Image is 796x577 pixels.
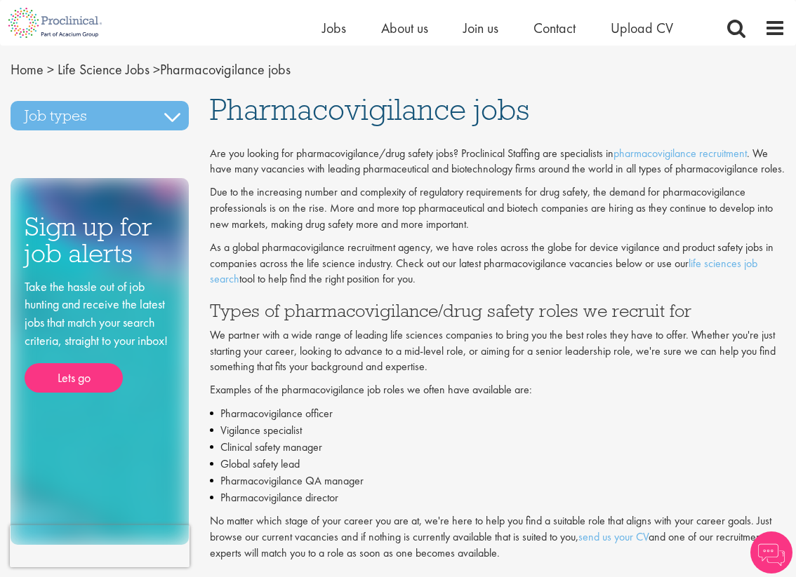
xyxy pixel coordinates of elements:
li: Pharmacovigilance QA manager [210,473,786,489]
li: Pharmacovigilance director [210,489,786,506]
a: life sciences job search [210,256,757,287]
iframe: reCAPTCHA [10,525,190,567]
p: As a global pharmacovigilance recruitment agency, we have roles across the globe for device vigil... [210,240,786,288]
span: Pharmacovigilance jobs [210,90,529,128]
a: Contact [533,19,576,37]
a: Join us [463,19,498,37]
a: Upload CV [611,19,673,37]
a: breadcrumb link to Life Science Jobs [58,60,150,79]
a: breadcrumb link to Home [11,60,44,79]
span: > [47,60,54,79]
h3: Types of pharmacovigilance/drug safety roles we recruit for [210,301,786,320]
p: Due to the increasing number and complexity of regulatory requirements for drug safety, the deman... [210,184,786,233]
span: Pharmacovigilance jobs [11,60,291,79]
a: pharmacovigilance recruitment [613,146,747,161]
img: Chatbot [750,531,792,573]
li: Clinical safety manager [210,439,786,456]
div: Take the hassle out of job hunting and receive the latest jobs that match your search criteria, s... [25,278,175,393]
a: send us your CV [578,529,649,544]
span: > [153,60,160,79]
p: Examples of the pharmacovigilance job roles we often have available are: [210,382,786,398]
p: We partner with a wide range of leading life sciences companies to bring you the best roles they ... [210,327,786,376]
a: About us [381,19,428,37]
p: No matter which stage of your career you are at, we're here to help you find a suitable role that... [210,513,786,562]
a: Jobs [322,19,346,37]
li: Global safety lead [210,456,786,473]
li: Pharmacovigilance officer [210,405,786,422]
a: Lets go [25,363,123,393]
li: Vigilance specialist [210,422,786,439]
p: Are you looking for pharmacovigilance/drug safety jobs? Proclinical Staffing are specialists in .... [210,146,786,178]
h3: Job types [11,101,189,130]
h3: Sign up for job alerts [25,213,175,267]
